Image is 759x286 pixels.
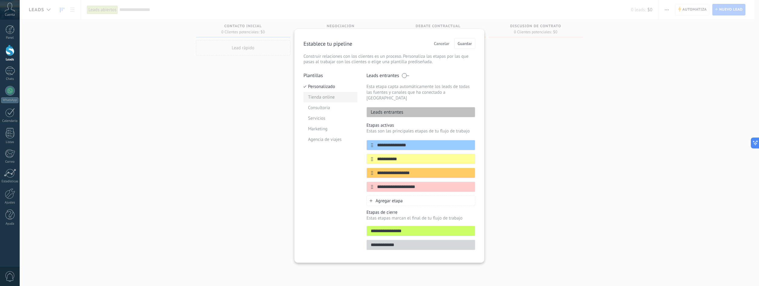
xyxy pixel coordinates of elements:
p: Plantillas [303,73,357,79]
span: Guardar [458,41,472,46]
li: Personalizado [303,81,357,92]
button: Cancelar [431,39,452,48]
span: Cancelar [434,41,449,46]
div: Leads [1,58,19,62]
li: Servicios [303,113,357,124]
div: WhatsApp [1,97,18,103]
p: Etapas activas [366,122,475,128]
div: Listas [1,140,19,144]
div: Calendario [1,119,19,123]
div: Ayuda [1,222,19,226]
span: Cuenta [5,13,15,17]
p: Estas etapas marcan el final de tu flujo de trabajo [366,215,475,221]
p: Esta etapa capta automáticamente los leads de todas las fuentes y canales que ha conectado a [GEO... [366,84,475,101]
span: Agregar etapa [376,198,403,204]
div: Chats [1,77,19,81]
p: Estas son las principales etapas de tu flujo de trabajo [366,128,475,134]
div: Ajustes [1,201,19,205]
li: Marketing [303,124,357,134]
p: Leads entrantes [366,73,399,79]
li: Tienda online [303,92,357,102]
button: Guardar [454,38,475,49]
div: Correo [1,160,19,164]
p: Etapas de cierre [366,210,475,215]
p: Leads entrantes [367,109,403,115]
li: Consultoria [303,102,357,113]
p: Establece tu pipeline [303,40,352,47]
p: Construir relaciones con los clientes es un proceso. Personaliza las etapas por las que pasas al ... [303,54,475,65]
div: Estadísticas [1,180,19,184]
div: Panel [1,36,19,40]
li: Agencia de viajes [303,134,357,145]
